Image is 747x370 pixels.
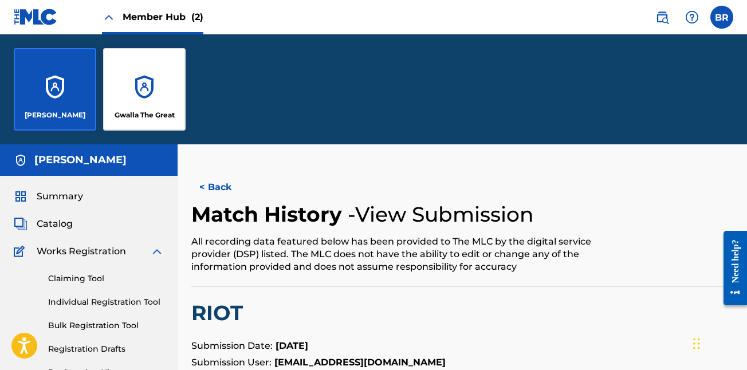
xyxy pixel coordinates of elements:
div: All recording data featured below has been provided to The MLC by the digital service provider (D... [191,235,608,273]
a: Individual Registration Tool [48,296,164,308]
img: Summary [14,190,27,203]
a: AccountsGwalla The Great [103,48,186,131]
p: BRYAN ROSS [25,110,85,120]
iframe: Chat Widget [690,315,747,370]
div: Help [681,6,703,29]
img: Catalog [14,217,27,231]
a: CatalogCatalog [14,217,73,231]
strong: [DATE] [276,340,308,351]
span: Submission User: [191,357,272,368]
strong: [EMAIL_ADDRESS][DOMAIN_NAME] [274,357,446,368]
h5: BRYAN ROSS [34,153,127,167]
img: help [685,10,699,24]
button: < Back [191,173,260,202]
a: Accounts[PERSON_NAME] [14,48,96,131]
img: Close [102,10,116,24]
iframe: Resource Center [715,222,747,314]
span: Submission Date: [191,340,273,351]
div: Drag [693,326,700,361]
a: Public Search [651,6,674,29]
span: Catalog [37,217,73,231]
h4: - View Submission [348,202,534,227]
div: User Menu [710,6,733,29]
img: search [655,10,669,24]
a: SummarySummary [14,190,83,203]
img: Works Registration [14,245,29,258]
span: Summary [37,190,83,203]
span: Member Hub [123,10,203,23]
a: Registration Drafts [48,343,164,355]
a: Claiming Tool [48,273,164,285]
a: Bulk Registration Tool [48,320,164,332]
p: Gwalla The Great [115,110,175,120]
h2: Match History [191,202,348,227]
span: (2) [191,11,203,22]
span: Works Registration [37,245,126,258]
h2: RIOT [191,300,733,326]
img: expand [150,245,164,258]
img: MLC Logo [14,9,58,25]
img: Accounts [14,153,27,167]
